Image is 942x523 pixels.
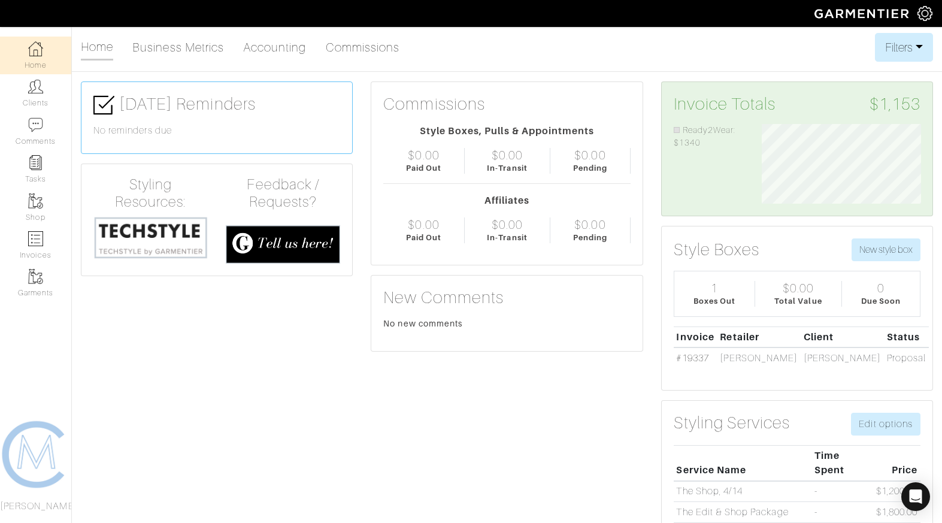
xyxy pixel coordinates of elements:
td: $1,200.00 [873,481,920,502]
img: check-box-icon-36a4915ff3ba2bd8f6e4f29bc755bb66becd62c870f447fc0dd1365fcfddab58.png [93,95,114,116]
img: gear-icon-white-bd11855cb880d31180b6d7d6211b90ccbf57a29d726f0c71d8c61bd08dd39cc2.png [917,6,932,21]
img: garmentier-logo-header-white-b43fb05a5012e4ada735d5af1a66efaba907eab6374d6393d1fbf88cb4ef424d.png [808,3,917,24]
h3: Styling Services [674,413,790,433]
div: No new comments [383,318,630,329]
h3: Invoice Totals [674,94,920,114]
h6: No reminders due [93,125,340,137]
img: techstyle-93310999766a10050dc78ceb7f971a75838126fd19372ce40ba20cdf6a89b94b.png [93,216,208,259]
a: #19337 [676,353,708,364]
div: $0.00 [408,148,439,162]
img: feedback_requests-3821251ac2bd56c73c230f3229a5b25d6eb027adea667894f41107c140538ee0.png [226,225,340,264]
img: clients-icon-6bae9207a08558b7cb47a8932f037763ab4055f8c8b6bfacd5dc20c3e0201464.png [28,79,43,94]
a: Edit options [851,413,920,436]
div: In-Transit [487,162,528,174]
h4: Styling Resources: [93,176,208,211]
div: $0.00 [492,148,523,162]
img: garments-icon-b7da505a4dc4fd61783c78ac3ca0ef83fa9d6f193b1c9dc38574b1d14d53ca28.png [28,194,43,208]
div: Pending [573,162,607,174]
div: Due Soon [861,295,901,307]
img: garments-icon-b7da505a4dc4fd61783c78ac3ca0ef83fa9d6f193b1c9dc38574b1d14d53ca28.png [28,269,43,284]
td: [PERSON_NAME] [717,347,801,368]
h3: [DATE] Reminders [93,94,340,116]
th: Retailer [717,327,801,347]
h4: Feedback / Requests? [226,176,340,211]
a: Home [81,35,113,61]
div: 0 [877,281,885,295]
img: dashboard-icon-dbcd8f5a0b271acd01030246c82b418ddd0df26cd7fceb0bd07c9910d44c42f6.png [28,41,43,56]
div: 1 [711,281,718,295]
th: Service Name [674,445,812,480]
div: $0.00 [574,217,605,232]
div: Paid Out [406,162,441,174]
div: $0.00 [574,148,605,162]
a: Business Metrics [132,35,224,59]
td: - [811,481,873,502]
div: $0.00 [783,281,814,295]
td: The Shop, 4/14 [674,481,812,502]
img: reminder-icon-8004d30b9f0a5d33ae49ab947aed9ed385cf756f9e5892f1edd6e32f2345188e.png [28,155,43,170]
td: The Edit & Shop Package [674,502,812,523]
td: $1,800.00 [873,502,920,523]
th: Status [884,327,929,347]
button: Filters [875,33,933,62]
div: Boxes Out [693,295,735,307]
div: Pending [573,232,607,243]
th: Price [873,445,920,480]
a: Accounting [243,35,307,59]
img: orders-icon-0abe47150d42831381b5fb84f609e132dff9fe21cb692f30cb5eec754e2cba89.png [28,231,43,246]
th: Time Spent [811,445,873,480]
div: Total Value [774,295,822,307]
th: Invoice [674,327,717,347]
div: $0.00 [408,217,439,232]
div: Affiliates [383,194,630,208]
td: Proposal [884,347,929,368]
div: $0.00 [492,217,523,232]
h3: Commissions [383,94,485,114]
button: New style box [852,238,920,261]
div: Open Intercom Messenger [901,482,930,511]
div: Paid Out [406,232,441,243]
li: Ready2Wear: $1340 [674,124,744,150]
img: comment-icon-a0a6a9ef722e966f86d9cbdc48e553b5cf19dbc54f86b18d962a5391bc8f6eb6.png [28,117,43,132]
h3: New Comments [383,288,630,308]
div: Style Boxes, Pulls & Appointments [383,124,630,138]
td: - [811,502,873,523]
td: [PERSON_NAME] [801,347,884,368]
div: In-Transit [487,232,528,243]
span: $1,153 [870,94,920,114]
a: Commissions [326,35,400,59]
th: Client [801,327,884,347]
h3: Style Boxes [674,240,760,260]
